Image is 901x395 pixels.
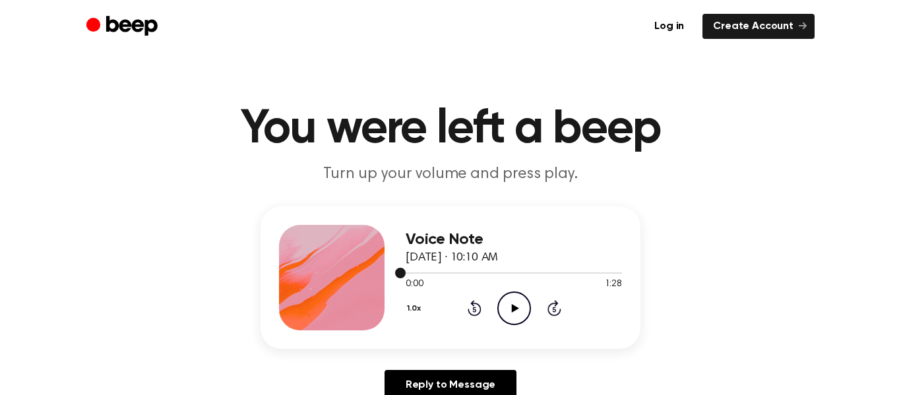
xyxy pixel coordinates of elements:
a: Beep [86,14,161,40]
span: 1:28 [605,278,622,291]
h3: Voice Note [406,231,622,249]
a: Create Account [702,14,815,39]
p: Turn up your volume and press play. [197,164,704,185]
a: Log in [644,14,695,39]
button: 1.0x [406,297,426,320]
span: 0:00 [406,278,423,291]
span: [DATE] · 10:10 AM [406,252,498,264]
h1: You were left a beep [113,106,788,153]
